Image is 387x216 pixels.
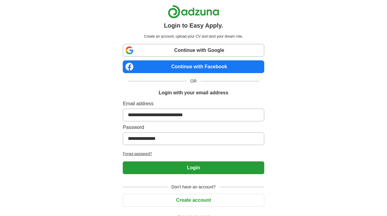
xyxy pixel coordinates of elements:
button: Create account [123,194,264,207]
button: Login [123,161,264,174]
a: Create account [123,197,264,203]
a: Continue with Facebook [123,60,264,73]
h1: Login to Easy Apply. [164,21,223,30]
a: Forgot password? [123,151,264,157]
h1: Login with your email address [159,89,228,96]
span: OR [187,78,200,84]
label: Password [123,124,264,131]
span: Don't have an account? [168,184,220,190]
img: Adzuna logo [168,5,219,19]
p: Create an account, upload your CV and land your dream role. [124,34,263,39]
a: Continue with Google [123,44,264,57]
label: Email address [123,100,264,107]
